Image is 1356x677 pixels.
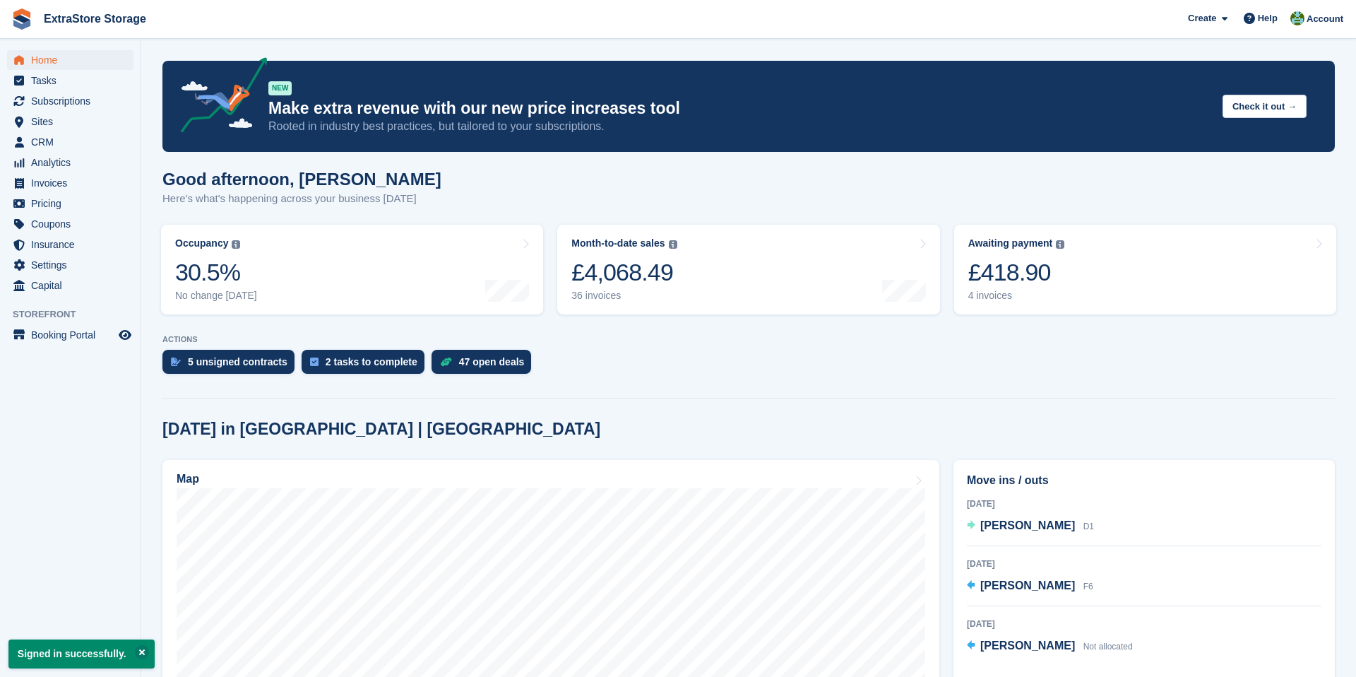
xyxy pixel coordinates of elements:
[177,473,199,485] h2: Map
[954,225,1336,314] a: Awaiting payment £418.90 4 invoices
[302,350,432,381] a: 2 tasks to complete
[232,240,240,249] img: icon-info-grey-7440780725fd019a000dd9b08b2336e03edf1995a4989e88bcd33f0948082b44.svg
[7,71,133,90] a: menu
[980,640,1075,652] span: [PERSON_NAME]
[31,276,116,295] span: Capital
[169,57,268,138] img: price-adjustments-announcement-icon-8257ccfd72463d97f412b2fc003d46551f7dbcb40ab6d574587a9cd5c0d94...
[326,356,417,367] div: 2 tasks to complete
[31,214,116,234] span: Coupons
[162,335,1335,344] p: ACTIONS
[162,350,302,381] a: 5 unsigned contracts
[968,290,1065,302] div: 4 invoices
[31,194,116,213] span: Pricing
[8,640,155,669] p: Signed in successfully.
[967,577,1093,596] a: [PERSON_NAME] F6
[7,276,133,295] a: menu
[7,153,133,172] a: menu
[175,258,257,287] div: 30.5%
[980,579,1075,591] span: [PERSON_NAME]
[967,498,1321,510] div: [DATE]
[31,235,116,254] span: Insurance
[980,519,1075,531] span: [PERSON_NAME]
[967,472,1321,489] h2: Move ins / outs
[268,98,1211,119] p: Make extra revenue with our new price increases tool
[7,235,133,254] a: menu
[1258,11,1278,25] span: Help
[162,420,600,439] h2: [DATE] in [GEOGRAPHIC_DATA] | [GEOGRAPHIC_DATA]
[967,558,1321,570] div: [DATE]
[175,237,228,249] div: Occupancy
[31,132,116,152] span: CRM
[1188,11,1216,25] span: Create
[31,50,116,70] span: Home
[162,170,441,189] h1: Good afternoon, [PERSON_NAME]
[31,255,116,275] span: Settings
[7,255,133,275] a: menu
[7,112,133,131] a: menu
[31,325,116,345] span: Booking Portal
[968,237,1053,249] div: Awaiting payment
[7,50,133,70] a: menu
[7,325,133,345] a: menu
[268,119,1211,134] p: Rooted in industry best practices, but tailored to your subscriptions.
[7,173,133,193] a: menu
[117,326,133,343] a: Preview store
[268,81,292,95] div: NEW
[31,112,116,131] span: Sites
[31,71,116,90] span: Tasks
[1056,240,1064,249] img: icon-info-grey-7440780725fd019a000dd9b08b2336e03edf1995a4989e88bcd33f0948082b44.svg
[11,8,32,30] img: stora-icon-8386f47178a22dfd0bd8f6a31ec36ba5ce8667c1dd55bd0f319d3a0aa187defe.svg
[310,358,319,366] img: task-75834270c22a3079a89374b754ae025e5fb1db73e45f91037f5363f120a921f8.svg
[571,290,677,302] div: 36 invoices
[31,173,116,193] span: Invoices
[7,132,133,152] a: menu
[171,358,181,366] img: contract_signature_icon-13c848040528278c33f63329250d36e43548de30e8caae1d1a13099fd9432cc5.svg
[1290,11,1304,25] img: Jill Leckie
[669,240,677,249] img: icon-info-grey-7440780725fd019a000dd9b08b2336e03edf1995a4989e88bcd33f0948082b44.svg
[432,350,539,381] a: 47 open deals
[967,618,1321,630] div: [DATE]
[1083,522,1094,531] span: D1
[162,191,441,207] p: Here's what's happening across your business [DATE]
[1083,582,1093,591] span: F6
[1083,642,1133,652] span: Not allocated
[1307,12,1343,26] span: Account
[7,91,133,111] a: menu
[967,637,1133,656] a: [PERSON_NAME] Not allocated
[175,290,257,302] div: No change [DATE]
[7,194,133,213] a: menu
[557,225,939,314] a: Month-to-date sales £4,068.49 36 invoices
[31,153,116,172] span: Analytics
[967,517,1094,536] a: [PERSON_NAME] D1
[188,356,287,367] div: 5 unsigned contracts
[968,258,1065,287] div: £418.90
[13,307,141,322] span: Storefront
[31,91,116,111] span: Subscriptions
[571,237,665,249] div: Month-to-date sales
[1223,95,1307,118] button: Check it out →
[38,7,152,30] a: ExtraStore Storage
[7,214,133,234] a: menu
[459,356,525,367] div: 47 open deals
[440,357,452,367] img: deal-1b604bf984904fb50ccaf53a9ad4b4a5d6e5aea283cecdc64d6e3604feb123c2.svg
[161,225,543,314] a: Occupancy 30.5% No change [DATE]
[571,258,677,287] div: £4,068.49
